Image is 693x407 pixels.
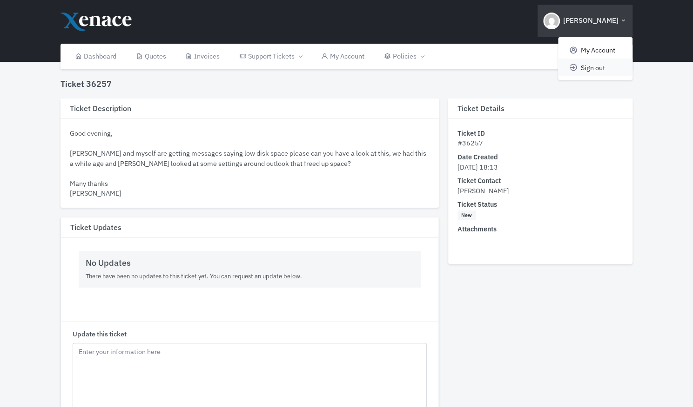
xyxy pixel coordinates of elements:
a: Sign out [558,59,632,76]
dt: Ticket Status [458,199,623,210]
img: Header Avatar [543,13,560,29]
span: [PERSON_NAME] [563,15,619,26]
a: My Account [311,44,374,69]
dt: Date Created [458,152,623,162]
a: Quotes [126,44,176,69]
label: Update this ticket [73,329,127,339]
a: Policies [374,44,433,69]
h5: No Updates [86,258,413,268]
span: [DATE] 18:13 [458,163,498,171]
dt: Ticket ID [458,128,623,138]
dt: Attachments [458,224,623,234]
span: #36257 [458,138,483,147]
a: Invoices [175,44,229,69]
div: Good evening, [PERSON_NAME] and myself are getting messages saying low disk space please can you ... [70,128,429,198]
dt: Ticket Contact [458,176,623,186]
a: My Account [558,41,632,59]
a: Dashboard [65,44,126,69]
span: My Account [581,45,615,54]
a: Support Tickets [229,44,311,69]
p: There have been no updates to this ticket yet. You can request an update below. [86,272,413,281]
span: Sign out [581,63,605,72]
h4: Ticket 36257 [61,79,112,89]
h3: Ticket Details [448,98,632,119]
h3: Ticket Updates [61,217,438,238]
span: New [458,210,476,221]
span: [PERSON_NAME] [458,186,509,195]
h3: Ticket Description [61,98,438,119]
button: [PERSON_NAME] [538,5,632,37]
